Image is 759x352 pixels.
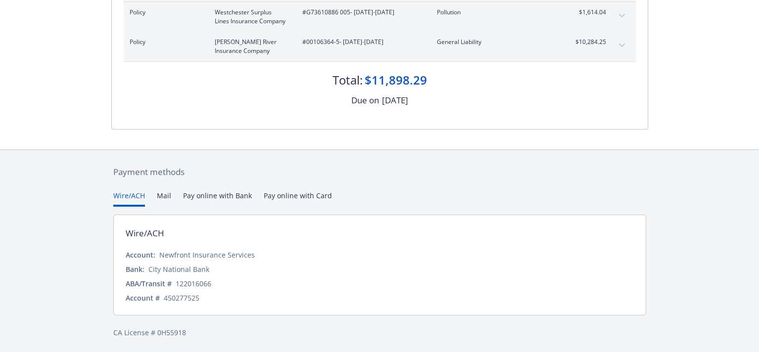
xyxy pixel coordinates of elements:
[126,293,160,303] div: Account #
[302,38,421,46] span: #00106364-5 - [DATE]-[DATE]
[382,94,408,107] div: [DATE]
[437,38,553,46] span: General Liability
[215,8,286,26] span: Westchester Surplus Lines Insurance Company
[148,264,209,274] div: City National Bank
[437,8,553,17] span: Pollution
[183,190,252,207] button: Pay online with Bank
[302,8,421,17] span: #G73610886 005 - [DATE]-[DATE]
[365,72,427,88] div: $11,898.29
[126,227,164,240] div: Wire/ACH
[332,72,363,88] div: Total:
[264,190,332,207] button: Pay online with Card
[113,166,646,178] div: Payment methods
[351,94,379,107] div: Due on
[124,2,636,32] div: PolicyWestchester Surplus Lines Insurance Company#G73610886 005- [DATE]-[DATE]Pollution$1,614.04e...
[176,278,211,289] div: 122016066
[113,190,145,207] button: Wire/ACH
[215,38,286,55] span: [PERSON_NAME] River Insurance Company
[126,250,155,260] div: Account:
[614,38,630,53] button: expand content
[130,8,199,17] span: Policy
[126,264,144,274] div: Bank:
[159,250,255,260] div: Newfront Insurance Services
[130,38,199,46] span: Policy
[569,8,606,17] span: $1,614.04
[614,8,630,24] button: expand content
[124,32,636,61] div: Policy[PERSON_NAME] River Insurance Company#00106364-5- [DATE]-[DATE]General Liability$10,284.25e...
[157,190,171,207] button: Mail
[126,278,172,289] div: ABA/Transit #
[569,38,606,46] span: $10,284.25
[113,327,646,338] div: CA License # 0H55918
[164,293,199,303] div: 450277525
